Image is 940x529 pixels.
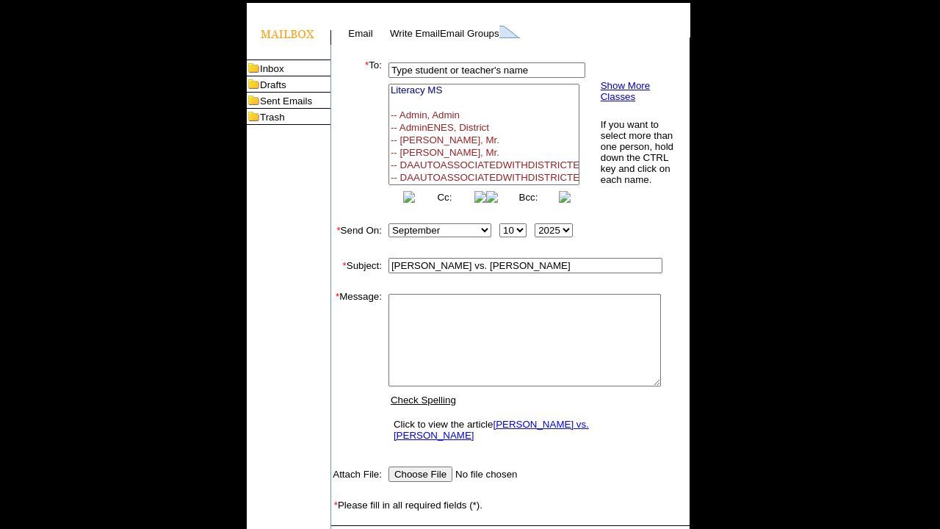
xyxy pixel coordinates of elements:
[486,191,498,203] img: button_left.png
[600,118,678,186] td: If you want to select more than one person, hold down the CTRL key and click on each name.
[331,291,382,449] td: Message:
[247,109,260,124] img: folder_icon.gif
[260,112,285,123] a: Trash
[331,464,382,485] td: Attach File:
[394,419,589,441] a: [PERSON_NAME] vs. [PERSON_NAME]
[390,28,440,39] a: Write Email
[247,76,260,92] img: folder_icon.gif
[389,122,579,134] option: -- AdminENES, District
[260,96,312,107] a: Sent Emails
[331,240,346,255] img: spacer.gif
[260,79,286,90] a: Drafts
[390,415,659,445] td: Click to view the article
[247,93,260,108] img: folder_icon.gif
[382,230,383,231] img: spacer.gif
[389,109,579,122] option: -- Admin, Admin
[389,134,579,147] option: -- [PERSON_NAME], Mr.
[331,449,346,464] img: spacer.gif
[403,191,415,203] img: button_left.png
[247,60,260,76] img: folder_icon.gif
[331,500,690,511] td: Please fill in all required fields (*).
[391,395,456,406] a: Check Spelling
[348,28,372,39] a: Email
[331,220,382,240] td: Send On:
[601,80,650,102] a: Show More Classes
[382,265,383,266] img: spacer.gif
[331,255,382,276] td: Subject:
[389,159,579,172] option: -- DAAUTOASSOCIATEDWITHDISTRICTEN, DAAUTOASSOCIATEDWITHDISTRICTEN
[437,192,452,203] a: Cc:
[389,84,579,97] option: Literacy MS
[519,192,538,203] a: Bcc:
[331,485,346,500] img: spacer.gif
[382,129,386,137] img: spacer.gif
[440,28,499,39] a: Email Groups
[331,511,346,525] img: spacer.gif
[389,172,579,184] option: -- DAAUTOASSOCIATEDWITHDISTRICTES, DAAUTOASSOCIATEDWITHDISTRICTES
[559,191,571,203] img: button_right.png
[382,474,383,475] img: spacer.gif
[331,60,382,206] td: To:
[389,147,579,159] option: -- [PERSON_NAME], Mr.
[331,206,346,220] img: spacer.gif
[474,191,486,203] img: button_right.png
[331,276,346,291] img: spacer.gif
[331,525,332,526] img: spacer.gif
[260,63,284,74] a: Inbox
